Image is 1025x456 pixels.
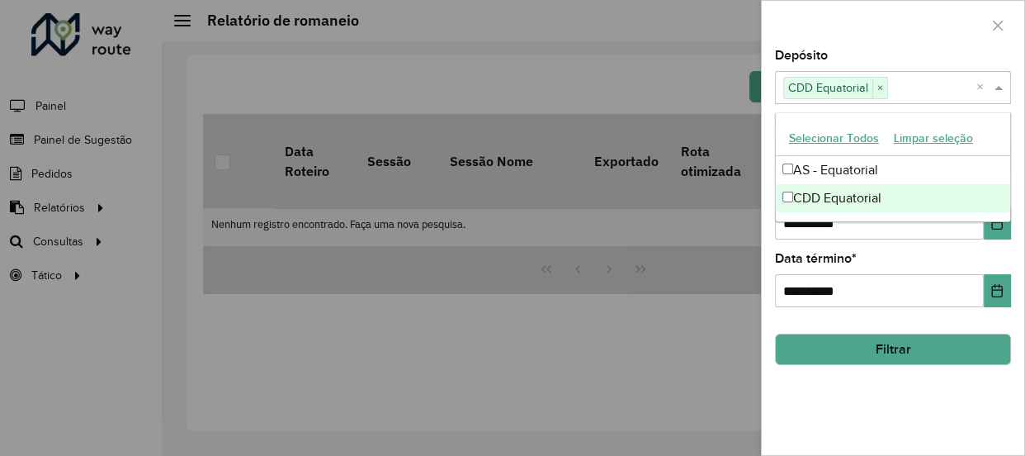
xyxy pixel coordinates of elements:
[782,126,886,151] button: Selecionar Todos
[775,112,1011,222] ng-dropdown-panel: Options list
[775,334,1011,365] button: Filtrar
[984,274,1011,307] button: Choose Date
[776,184,1010,212] div: CDD Equatorial
[776,156,1010,184] div: AS - Equatorial
[784,78,872,97] span: CDD Equatorial
[976,78,990,97] span: Clear all
[775,45,828,65] label: Depósito
[984,207,1011,240] button: Choose Date
[886,126,980,151] button: Limpar seleção
[872,78,887,98] span: ×
[775,249,857,268] label: Data término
